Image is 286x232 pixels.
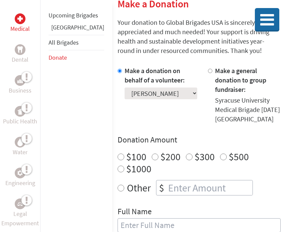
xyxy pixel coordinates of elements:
h4: Donation Amount [118,134,281,145]
label: $100 [126,150,146,163]
label: Full Name [118,206,152,218]
a: Upcoming Brigades [49,11,98,19]
div: Dental [15,44,25,55]
label: $1000 [126,162,151,175]
div: Engineering [15,168,25,178]
label: Other [127,180,151,195]
p: Your donation to Global Brigades USA is sincerely appreciated and much needed! Your support is dr... [118,18,281,55]
label: $200 [160,150,181,163]
li: Donate [49,50,104,65]
li: Panama [49,23,104,35]
img: Engineering [17,170,23,176]
div: Public Health [15,106,25,117]
a: MedicalMedical [10,13,30,34]
p: Public Health [3,117,37,126]
div: Medical [15,13,25,24]
img: Public Health [17,108,23,115]
label: $300 [195,150,215,163]
div: Legal Empowerment [15,198,25,209]
p: Water [13,148,27,157]
div: Syracuse University Medical Brigade [DATE] [GEOGRAPHIC_DATA] [215,96,281,124]
p: Legal Empowerment [1,209,39,228]
a: DentalDental [12,44,28,64]
img: Water [17,138,23,146]
a: EngineeringEngineering [5,168,35,188]
p: Business [9,86,31,95]
a: All Brigades [49,39,79,46]
li: Upcoming Brigades [49,8,104,23]
div: Business [15,75,25,86]
li: All Brigades [49,35,104,50]
a: [GEOGRAPHIC_DATA] [51,23,104,31]
a: Legal EmpowermentLegal Empowerment [1,198,39,228]
a: WaterWater [13,137,27,157]
img: Medical [17,16,23,21]
label: $500 [229,150,249,163]
label: Make a general donation to group fundraiser: [215,66,266,94]
label: Make a donation on behalf of a volunteer: [125,66,185,84]
a: Donate [49,54,67,61]
a: Public HealthPublic Health [3,106,37,126]
img: Legal Empowerment [17,202,23,206]
p: Medical [10,24,30,34]
div: Water [15,137,25,148]
p: Dental [12,55,28,64]
p: Engineering [5,178,35,188]
a: BusinessBusiness [9,75,31,95]
div: $ [156,180,167,195]
input: Enter Amount [167,180,253,195]
img: Dental [17,46,23,53]
img: Business [17,78,23,83]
